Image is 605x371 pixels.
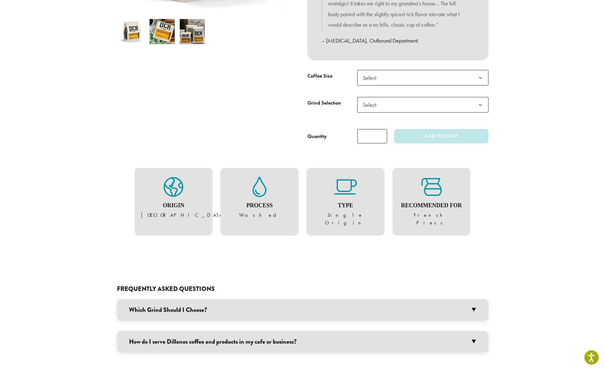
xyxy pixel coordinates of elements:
img: Nicaragua [119,19,145,44]
input: Product quantity [357,129,387,143]
span: Select [360,99,383,111]
h2: Frequently Asked Questions [117,285,488,293]
p: – [MEDICAL_DATA], Outbound Department [322,35,474,46]
img: Nicaragua - Image 2 [150,19,175,44]
figure: [GEOGRAPHIC_DATA] [141,177,206,219]
h4: Type [313,202,378,209]
h3: Which Grind Should I Choose? [117,299,488,321]
span: Select [360,72,383,84]
h4: Process [227,202,292,209]
figure: French Press [399,177,464,227]
div: Quantity [307,133,327,140]
h4: Recommended For [399,202,464,209]
span: Select [357,97,488,113]
h3: How do I serve Dillanos coffee and products in my cafe or business? [117,331,488,353]
label: Coffee Size [307,72,357,81]
label: Grind Selection [307,99,357,108]
button: Add to cart [394,129,488,143]
figure: Washed [227,177,292,219]
h4: Origin [141,202,206,209]
span: Select [357,70,488,86]
img: Nicaragua - Image 3 [180,19,205,44]
figure: Single Origin [313,177,378,227]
